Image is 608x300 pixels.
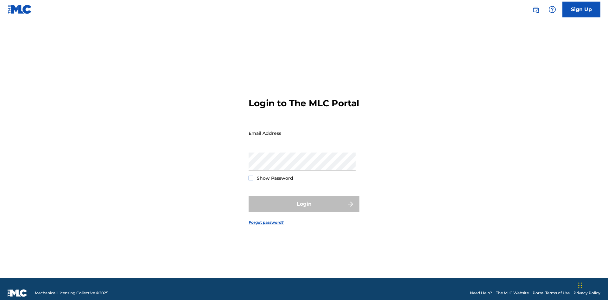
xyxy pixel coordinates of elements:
[573,290,600,296] a: Privacy Policy
[249,220,284,225] a: Forgot password?
[8,289,27,297] img: logo
[470,290,492,296] a: Need Help?
[496,290,529,296] a: The MLC Website
[546,3,559,16] div: Help
[562,2,600,17] a: Sign Up
[529,3,542,16] a: Public Search
[35,290,108,296] span: Mechanical Licensing Collective © 2025
[257,175,293,181] span: Show Password
[548,6,556,13] img: help
[578,276,582,295] div: Drag
[576,270,608,300] iframe: Chat Widget
[532,6,540,13] img: search
[533,290,570,296] a: Portal Terms of Use
[249,98,359,109] h3: Login to The MLC Portal
[8,5,32,14] img: MLC Logo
